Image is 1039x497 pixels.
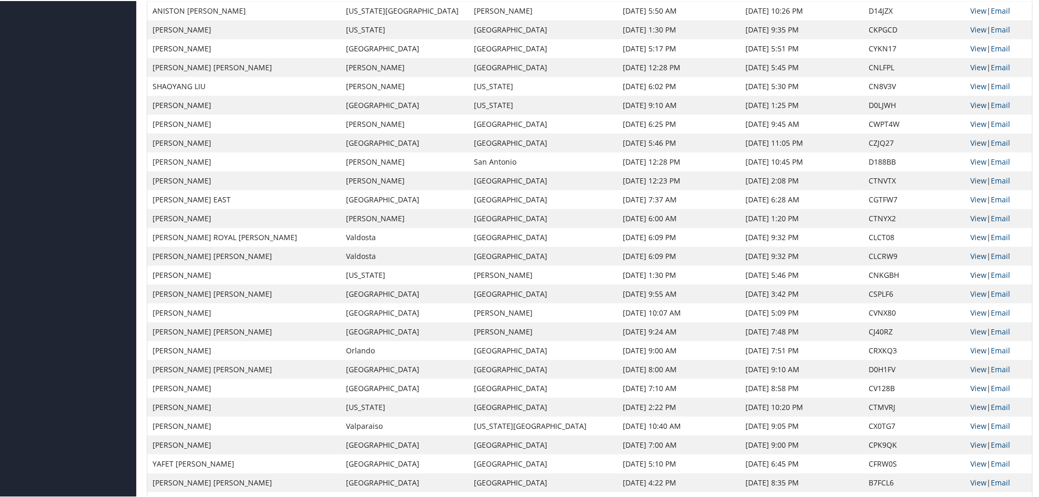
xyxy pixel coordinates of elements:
[147,170,341,189] td: [PERSON_NAME]
[341,246,469,265] td: Valdosta
[741,76,863,95] td: [DATE] 5:30 PM
[863,246,966,265] td: CLCRW9
[618,227,740,246] td: [DATE] 6:09 PM
[966,95,1032,114] td: |
[971,99,987,109] a: View
[341,208,469,227] td: [PERSON_NAME]
[618,1,740,19] td: [DATE] 5:50 AM
[618,321,740,340] td: [DATE] 9:24 AM
[469,472,618,491] td: [GEOGRAPHIC_DATA]
[971,363,987,373] a: View
[147,76,341,95] td: SHAOYANG LIU
[991,80,1011,90] a: Email
[966,453,1032,472] td: |
[863,340,966,359] td: CRXKQ3
[147,416,341,435] td: [PERSON_NAME]
[618,76,740,95] td: [DATE] 6:02 PM
[971,344,987,354] a: View
[469,378,618,397] td: [GEOGRAPHIC_DATA]
[991,401,1011,411] a: Email
[971,401,987,411] a: View
[741,38,863,57] td: [DATE] 5:51 PM
[863,152,966,170] td: D188BB
[618,397,740,416] td: [DATE] 2:22 PM
[618,170,740,189] td: [DATE] 12:23 PM
[966,340,1032,359] td: |
[966,472,1032,491] td: |
[991,24,1011,34] a: Email
[341,189,469,208] td: [GEOGRAPHIC_DATA]
[741,208,863,227] td: [DATE] 1:20 PM
[469,359,618,378] td: [GEOGRAPHIC_DATA]
[147,472,341,491] td: [PERSON_NAME] [PERSON_NAME]
[966,114,1032,133] td: |
[341,378,469,397] td: [GEOGRAPHIC_DATA]
[741,435,863,453] td: [DATE] 9:00 PM
[966,416,1032,435] td: |
[966,133,1032,152] td: |
[469,302,618,321] td: [PERSON_NAME]
[741,1,863,19] td: [DATE] 10:26 PM
[618,57,740,76] td: [DATE] 12:28 PM
[966,170,1032,189] td: |
[991,156,1011,166] a: Email
[341,284,469,302] td: [GEOGRAPHIC_DATA]
[971,307,987,317] a: View
[991,363,1011,373] a: Email
[618,416,740,435] td: [DATE] 10:40 AM
[966,246,1032,265] td: |
[741,302,863,321] td: [DATE] 5:09 PM
[741,19,863,38] td: [DATE] 9:35 PM
[147,38,341,57] td: [PERSON_NAME]
[341,76,469,95] td: [PERSON_NAME]
[341,321,469,340] td: [GEOGRAPHIC_DATA]
[741,246,863,265] td: [DATE] 9:32 PM
[971,175,987,185] a: View
[991,420,1011,430] a: Email
[971,231,987,241] a: View
[741,57,863,76] td: [DATE] 5:45 PM
[741,416,863,435] td: [DATE] 9:05 PM
[469,38,618,57] td: [GEOGRAPHIC_DATA]
[966,321,1032,340] td: |
[147,397,341,416] td: [PERSON_NAME]
[741,397,863,416] td: [DATE] 10:20 PM
[971,118,987,128] a: View
[991,175,1011,185] a: Email
[618,189,740,208] td: [DATE] 7:37 AM
[966,152,1032,170] td: |
[741,378,863,397] td: [DATE] 8:58 PM
[469,76,618,95] td: [US_STATE]
[618,152,740,170] td: [DATE] 12:28 PM
[863,435,966,453] td: CPK9QK
[147,378,341,397] td: [PERSON_NAME]
[966,378,1032,397] td: |
[341,472,469,491] td: [GEOGRAPHIC_DATA]
[863,1,966,19] td: D14JZX
[741,284,863,302] td: [DATE] 3:42 PM
[341,170,469,189] td: [PERSON_NAME]
[991,288,1011,298] a: Email
[147,265,341,284] td: [PERSON_NAME]
[618,265,740,284] td: [DATE] 1:30 PM
[966,1,1032,19] td: |
[966,397,1032,416] td: |
[991,118,1011,128] a: Email
[147,152,341,170] td: [PERSON_NAME]
[863,189,966,208] td: CGTFW7
[991,231,1011,241] a: Email
[971,61,987,71] a: View
[966,38,1032,57] td: |
[618,208,740,227] td: [DATE] 6:00 AM
[991,477,1011,487] a: Email
[991,193,1011,203] a: Email
[863,208,966,227] td: CTNYX2
[971,193,987,203] a: View
[863,302,966,321] td: CVNX80
[991,137,1011,147] a: Email
[966,76,1032,95] td: |
[469,114,618,133] td: [GEOGRAPHIC_DATA]
[341,453,469,472] td: [GEOGRAPHIC_DATA]
[618,114,740,133] td: [DATE] 6:25 PM
[863,453,966,472] td: CFRW0S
